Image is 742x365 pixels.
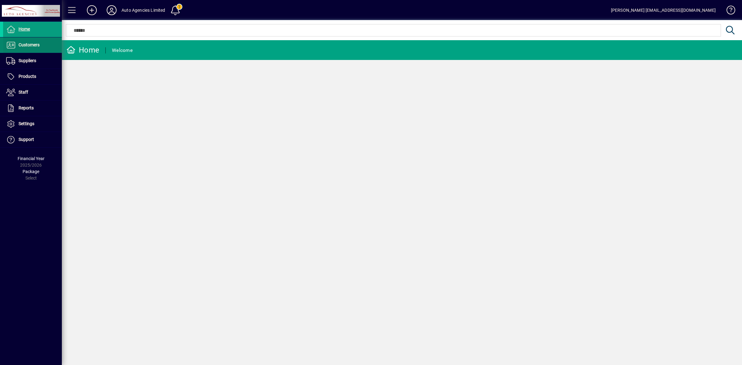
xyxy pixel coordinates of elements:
[23,169,39,174] span: Package
[19,137,34,142] span: Support
[3,37,62,53] a: Customers
[102,5,122,16] button: Profile
[3,69,62,84] a: Products
[18,156,45,161] span: Financial Year
[19,58,36,63] span: Suppliers
[19,27,30,32] span: Home
[66,45,99,55] div: Home
[3,100,62,116] a: Reports
[3,53,62,69] a: Suppliers
[19,90,28,95] span: Staff
[611,5,716,15] div: [PERSON_NAME] [EMAIL_ADDRESS][DOMAIN_NAME]
[19,42,40,47] span: Customers
[3,132,62,147] a: Support
[122,5,165,15] div: Auto Agencies Limited
[112,45,133,55] div: Welcome
[3,116,62,132] a: Settings
[3,85,62,100] a: Staff
[722,1,734,21] a: Knowledge Base
[19,74,36,79] span: Products
[19,121,34,126] span: Settings
[82,5,102,16] button: Add
[19,105,34,110] span: Reports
